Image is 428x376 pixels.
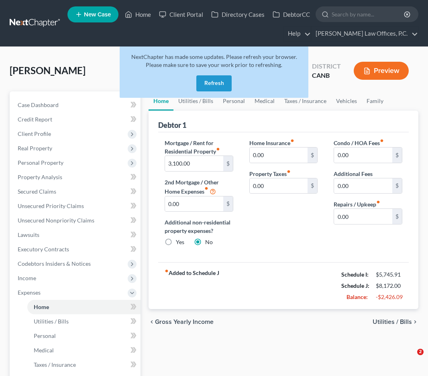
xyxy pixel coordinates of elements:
[346,293,368,300] strong: Balance:
[34,318,69,325] span: Utilities / Bills
[11,199,141,213] a: Unsecured Priority Claims
[165,139,233,156] label: Mortgage / Rent for Residential Property
[27,343,141,358] a: Medical
[312,62,341,71] div: District
[354,62,409,80] button: Preview
[223,196,233,212] div: $
[312,26,418,41] a: [PERSON_NAME] Law Offices, P.C.
[250,178,308,194] input: --
[341,271,369,278] strong: Schedule I:
[149,319,214,325] button: chevron_left Gross Yearly Income
[376,282,402,290] div: $8,172.00
[308,148,317,163] div: $
[18,101,59,108] span: Case Dashboard
[165,156,223,171] input: --
[341,282,369,289] strong: Schedule J:
[308,178,317,194] div: $
[18,260,91,267] span: Codebtors Insiders & Notices
[207,7,269,22] a: Directory Cases
[249,170,291,178] label: Property Taxes
[250,148,308,163] input: --
[334,170,373,178] label: Additional Fees
[376,271,402,279] div: $5,745.91
[165,178,233,196] label: 2nd Mortgage / Other Home Expenses
[284,26,311,41] a: Help
[334,209,392,224] input: --
[223,156,233,171] div: $
[11,228,141,242] a: Lawsuits
[11,184,141,199] a: Secured Claims
[376,293,402,301] div: -$2,426.09
[334,200,380,208] label: Repairs / Upkeep
[412,319,418,325] i: chevron_right
[18,202,84,209] span: Unsecured Priority Claims
[34,303,49,310] span: Home
[216,147,220,151] i: fiber_manual_record
[27,314,141,329] a: Utilities / Bills
[11,242,141,257] a: Executory Contracts
[392,209,402,224] div: $
[165,196,223,212] input: --
[18,188,56,195] span: Secured Claims
[204,186,208,190] i: fiber_manual_record
[312,71,341,80] div: CANB
[18,159,63,166] span: Personal Property
[18,174,62,180] span: Property Analysis
[18,130,51,137] span: Client Profile
[18,231,39,238] span: Lawsuits
[373,319,418,325] button: Utilities / Bills chevron_right
[196,75,232,91] button: Refresh
[290,139,294,143] i: fiber_manual_record
[155,319,214,325] span: Gross Yearly Income
[376,200,380,204] i: fiber_manual_record
[380,139,384,143] i: fiber_manual_record
[334,178,392,194] input: --
[165,269,219,303] strong: Added to Schedule J
[362,91,388,111] a: Family
[34,361,76,368] span: Taxes / Insurance
[165,269,169,273] i: fiber_manual_record
[417,349,424,355] span: 2
[11,98,141,112] a: Case Dashboard
[331,91,362,111] a: Vehicles
[11,112,141,127] a: Credit Report
[10,65,86,76] span: [PERSON_NAME]
[332,7,405,22] input: Search by name...
[18,145,52,152] span: Real Property
[155,7,207,22] a: Client Portal
[34,347,54,354] span: Medical
[18,217,94,224] span: Unsecured Nonpriority Claims
[158,120,186,130] div: Debtor 1
[392,148,402,163] div: $
[27,329,141,343] a: Personal
[11,213,141,228] a: Unsecured Nonpriority Claims
[18,246,69,253] span: Executory Contracts
[401,349,420,368] iframe: Intercom live chat
[205,238,213,246] label: No
[18,275,36,281] span: Income
[27,358,141,372] a: Taxes / Insurance
[334,148,392,163] input: --
[11,170,141,184] a: Property Analysis
[84,12,111,18] span: New Case
[18,289,41,296] span: Expenses
[34,332,56,339] span: Personal
[165,218,233,235] label: Additional non-residential property expenses?
[249,139,294,147] label: Home Insurance
[392,178,402,194] div: $
[287,170,291,174] i: fiber_manual_record
[27,300,141,314] a: Home
[131,53,297,68] span: NextChapter has made some updates. Please refresh your browser. Please make sure to save your wor...
[121,7,155,22] a: Home
[176,238,184,246] label: Yes
[18,116,52,123] span: Credit Report
[149,319,155,325] i: chevron_left
[269,7,314,22] a: DebtorCC
[373,319,412,325] span: Utilities / Bills
[334,139,384,147] label: Condo / HOA Fees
